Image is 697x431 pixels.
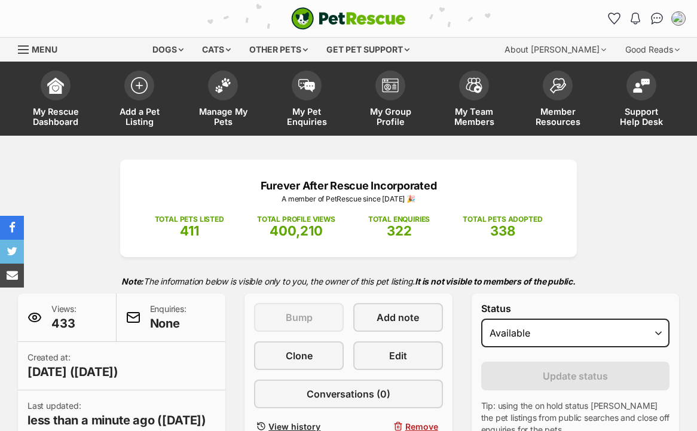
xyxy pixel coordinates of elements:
p: Last updated: [27,400,206,429]
span: Member Resources [531,106,585,127]
span: My Group Profile [363,106,417,127]
button: Update status [481,362,670,390]
a: Add note [353,303,443,332]
p: TOTAL ENQUIRIES [368,214,430,225]
div: Other pets [241,38,316,62]
img: chat-41dd97257d64d25036548639549fe6c8038ab92f7586957e7f3b1b290dea8141.svg [651,13,664,25]
span: My Pet Enquiries [280,106,334,127]
button: Notifications [626,9,645,28]
span: Clone [286,349,313,363]
span: Manage My Pets [196,106,250,127]
img: group-profile-icon-3fa3cf56718a62981997c0bc7e787c4b2cf8bcc04b72c1350f741eb67cf2f40e.svg [382,78,399,93]
img: logo-cat-932fe2b9b8326f06289b0f2fb663e598f794de774fb13d1741a6617ecf9a85b4.svg [291,7,406,30]
p: A member of PetRescue since [DATE] 🎉 [138,194,559,204]
span: less than a minute ago ([DATE]) [27,412,206,429]
label: Status [481,303,670,314]
span: Add a Pet Listing [112,106,166,127]
img: manage-my-pets-icon-02211641906a0b7f246fdf0571729dbe1e7629f14944591b6c1af311fb30b64b.svg [215,78,231,93]
img: pet-enquiries-icon-7e3ad2cf08bfb03b45e93fb7055b45f3efa6380592205ae92323e6603595dc1f.svg [298,79,315,92]
span: 411 [180,223,199,239]
a: My Group Profile [348,65,432,136]
ul: Account quick links [604,9,688,28]
button: Bump [254,303,344,332]
span: Conversations (0) [307,387,390,401]
div: About [PERSON_NAME] [496,38,615,62]
span: 338 [490,223,515,239]
p: Views: [51,303,77,332]
img: team-members-icon-5396bd8760b3fe7c0b43da4ab00e1e3bb1a5d9ba89233759b79545d2d3fc5d0d.svg [466,78,482,93]
button: My account [669,9,688,28]
img: dashboard-icon-eb2f2d2d3e046f16d808141f083e7271f6b2e854fb5c12c21221c1fb7104beca.svg [47,77,64,94]
a: Conversations (0) [254,380,442,408]
p: The information below is visible only to you, the owner of this pet listing. [18,269,679,294]
a: Member Resources [516,65,600,136]
span: Edit [389,349,407,363]
p: Enquiries: [150,303,187,332]
span: None [150,315,187,332]
span: Support Help Desk [615,106,668,127]
a: PetRescue [291,7,406,30]
span: [DATE] ([DATE]) [27,363,118,380]
div: Get pet support [318,38,418,62]
a: Menu [18,38,66,59]
strong: Note: [121,276,143,286]
a: Manage My Pets [181,65,265,136]
span: Update status [543,369,608,383]
a: Clone [254,341,344,370]
img: help-desk-icon-fdf02630f3aa405de69fd3d07c3f3aa587a6932b1a1747fa1d2bba05be0121f9.svg [633,78,650,93]
img: add-pet-listing-icon-0afa8454b4691262ce3f59096e99ab1cd57d4a30225e0717b998d2c9b9846f56.svg [131,77,148,94]
p: TOTAL PETS ADOPTED [463,214,542,225]
a: My Rescue Dashboard [14,65,97,136]
a: Support Help Desk [600,65,683,136]
a: My Team Members [432,65,516,136]
a: Favourites [604,9,623,28]
span: 322 [387,223,412,239]
a: Add a Pet Listing [97,65,181,136]
span: Menu [32,44,57,54]
div: Cats [194,38,239,62]
p: TOTAL PROFILE VIEWS [257,214,335,225]
a: Edit [353,341,443,370]
span: Add note [377,310,419,325]
p: Furever After Rescue Incorporated [138,178,559,194]
span: My Team Members [447,106,501,127]
span: 400,210 [270,223,323,239]
p: Created at: [27,351,118,380]
div: Dogs [144,38,192,62]
span: 433 [51,315,77,332]
span: My Rescue Dashboard [29,106,82,127]
img: Adam Booth profile pic [672,13,684,25]
p: TOTAL PETS LISTED [155,214,224,225]
img: notifications-46538b983faf8c2785f20acdc204bb7945ddae34d4c08c2a6579f10ce5e182be.svg [631,13,640,25]
img: member-resources-icon-8e73f808a243e03378d46382f2149f9095a855e16c252ad45f914b54edf8863c.svg [549,78,566,94]
strong: It is not visible to members of the public. [415,276,576,286]
a: My Pet Enquiries [265,65,348,136]
div: Good Reads [617,38,688,62]
span: Bump [286,310,313,325]
a: Conversations [647,9,667,28]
